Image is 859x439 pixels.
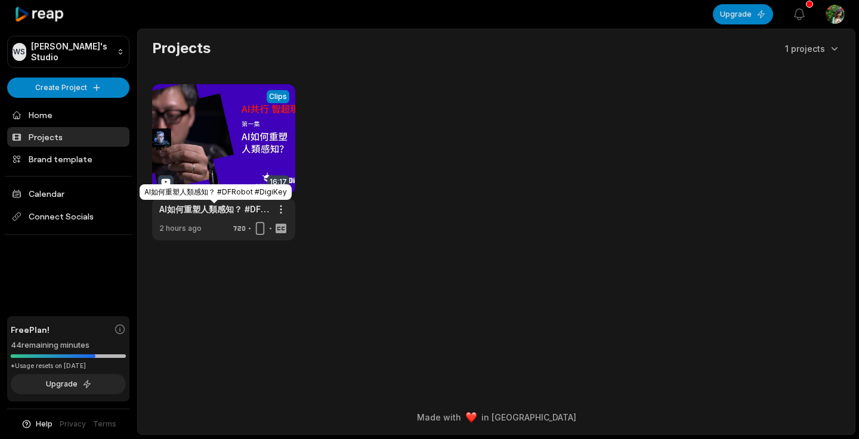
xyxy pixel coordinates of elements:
div: WS [13,43,26,61]
a: Projects [7,127,129,147]
button: Create Project [7,78,129,98]
div: *Usage resets on [DATE] [11,361,126,370]
a: AI如何重塑人類感知？ #DFRobot #DigiKey [159,203,269,215]
div: AI如何重塑人類感知？ #DFRobot #DigiKey [140,184,292,200]
span: Connect Socials [7,206,129,227]
button: Upgrade [11,374,126,394]
a: Terms [93,419,116,429]
p: [PERSON_NAME]'s Studio [31,41,112,63]
span: Free Plan! [11,323,50,336]
div: Made with in [GEOGRAPHIC_DATA] [149,411,844,423]
img: heart emoji [466,412,477,423]
a: Home [7,105,129,125]
button: 1 projects [785,42,841,55]
a: Calendar [7,184,129,203]
span: Help [36,419,52,429]
a: Privacy [60,419,86,429]
a: Brand template [7,149,129,169]
div: 44 remaining minutes [11,339,126,351]
button: Upgrade [713,4,773,24]
h2: Projects [152,39,211,58]
button: Help [21,419,52,429]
